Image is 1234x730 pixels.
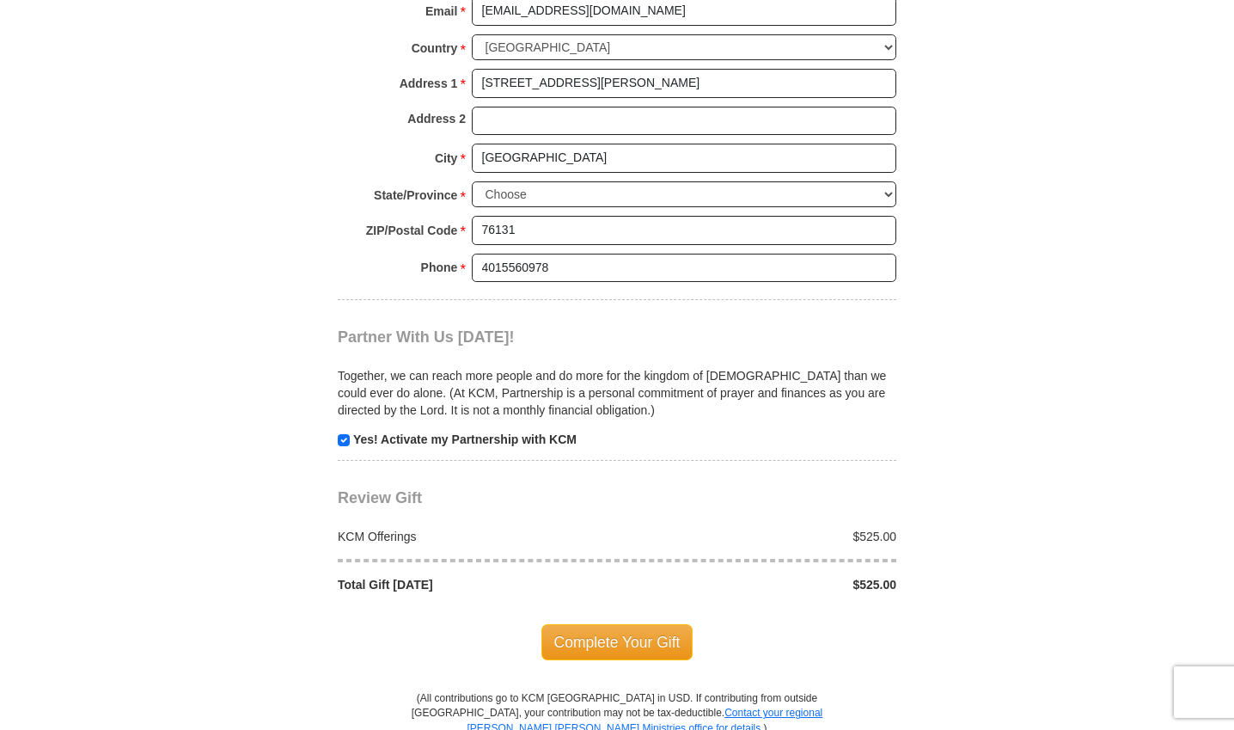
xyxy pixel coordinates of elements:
strong: Country [412,36,458,60]
div: Total Gift [DATE] [329,576,618,593]
strong: City [435,146,457,170]
strong: Phone [421,255,458,279]
strong: Address 1 [400,71,458,95]
span: Complete Your Gift [541,624,693,660]
div: $525.00 [617,528,906,545]
span: Review Gift [338,489,422,506]
p: Together, we can reach more people and do more for the kingdom of [DEMOGRAPHIC_DATA] than we coul... [338,367,896,419]
strong: Yes! Activate my Partnership with KCM [353,432,577,446]
div: $525.00 [617,576,906,593]
strong: Address 2 [407,107,466,131]
strong: State/Province [374,183,457,207]
span: Partner With Us [DATE]! [338,328,515,346]
div: KCM Offerings [329,528,618,545]
strong: ZIP/Postal Code [366,218,458,242]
